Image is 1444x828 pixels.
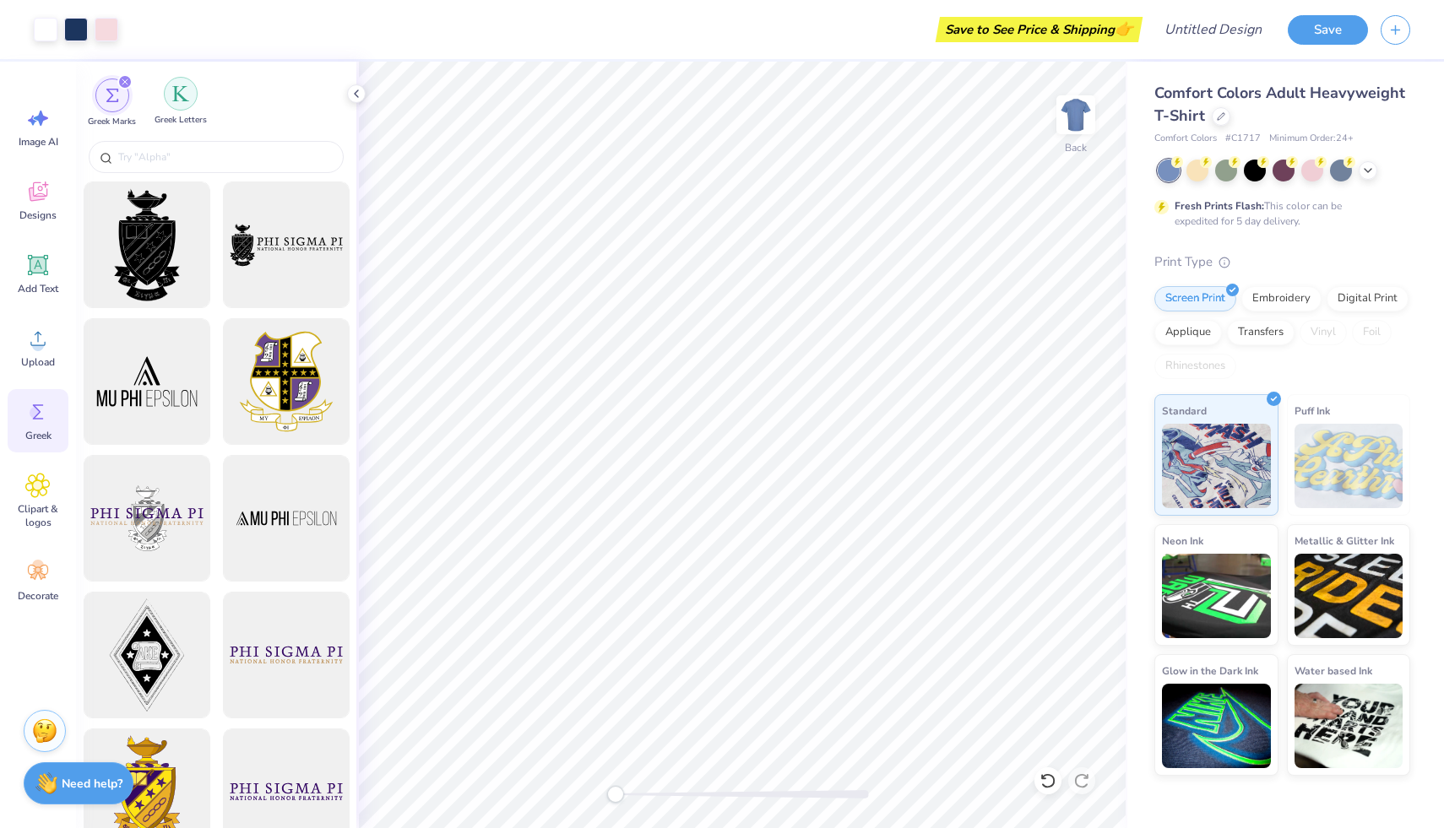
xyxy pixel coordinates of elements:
[1065,140,1087,155] div: Back
[1154,132,1217,146] span: Comfort Colors
[18,589,58,603] span: Decorate
[1175,198,1382,229] div: This color can be expedited for 5 day delivery.
[1154,252,1410,272] div: Print Type
[18,282,58,295] span: Add Text
[1269,132,1354,146] span: Minimum Order: 24 +
[88,78,136,128] button: filter button
[155,77,207,127] div: filter for Greek Letters
[1225,132,1261,146] span: # C1717
[1154,83,1405,126] span: Comfort Colors Adult Heavyweight T-Shirt
[1154,354,1236,379] div: Rhinestones
[106,89,119,102] img: Greek Marks Image
[1162,424,1271,508] img: Standard
[1295,554,1403,638] img: Metallic & Glitter Ink
[1295,684,1403,768] img: Water based Ink
[1175,199,1264,213] strong: Fresh Prints Flash:
[155,78,207,128] button: filter button
[1162,532,1203,549] span: Neon Ink
[1162,554,1271,638] img: Neon Ink
[1227,320,1295,345] div: Transfers
[19,135,58,149] span: Image AI
[117,149,333,165] input: Try "Alpha"
[88,78,136,128] div: filter for Greek Marks
[172,85,189,102] img: Greek Letters Image
[19,208,57,222] span: Designs
[1059,98,1093,132] img: Back
[1241,286,1322,311] div: Embroidery
[1295,532,1394,549] span: Metallic & Glitter Ink
[1295,424,1403,508] img: Puff Ink
[1288,15,1368,45] button: Save
[1300,320,1347,345] div: Vinyl
[21,355,55,369] span: Upload
[1295,662,1372,679] span: Water based Ink
[1151,13,1275,46] input: Untitled Design
[155,114,207,127] span: Greek Letters
[1154,320,1222,345] div: Applique
[1295,402,1330,419] span: Puff Ink
[1162,684,1271,768] img: Glow in the Dark Ink
[88,116,136,128] span: Greek Marks
[1162,662,1258,679] span: Glow in the Dark Ink
[25,429,52,442] span: Greek
[607,786,624,803] div: Accessibility label
[1162,402,1207,419] span: Standard
[940,17,1138,42] div: Save to See Price & Shipping
[1327,286,1409,311] div: Digital Print
[1115,19,1133,39] span: 👉
[1352,320,1392,345] div: Foil
[62,776,122,792] strong: Need help?
[10,502,66,529] span: Clipart & logos
[1154,286,1236,311] div: Screen Print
